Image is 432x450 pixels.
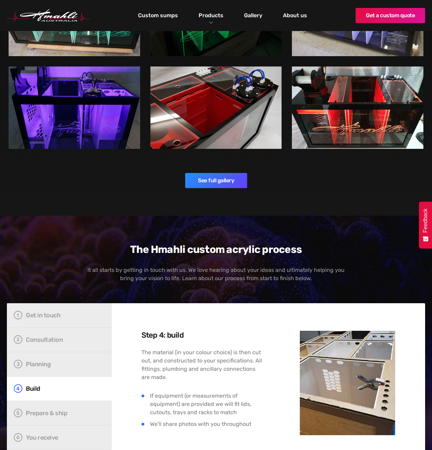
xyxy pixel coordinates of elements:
[242,10,264,21] a: Gallery
[7,9,89,22] a: home
[197,10,225,20] a: Products
[26,336,101,343] div: Consultation
[26,361,101,368] div: Planning
[26,410,101,417] div: Prepare & ship
[356,8,425,23] a: Get a custom quote
[281,10,309,21] a: About us
[9,67,140,149] img: Sump 12
[84,243,349,256] h3: The Hmahli custom acrylic process
[84,266,349,283] p: It all starts by getting in touch with us. We love hearing about your ideas and ultimately helpin...
[419,202,432,248] button: Feedback - Show survey
[26,385,101,392] div: Build
[141,420,263,428] li: We'll share photos with you throughout
[7,9,89,22] img: Hmahli Australia Logo
[26,312,101,319] div: Get in touch
[141,392,263,417] li: If equipment (or measurements of equipment) are provided we will fit lids, cutouts, trays and rac...
[26,434,101,441] div: You receive
[136,10,180,21] a: Custom sumps
[141,348,263,381] p: The material (in your colour choice) is then cut out, and constructed to your specifications. All...
[150,67,282,149] img: Sump 11
[141,331,263,340] h4: Step 4: build
[422,208,429,233] span: Feedback
[292,67,423,149] img: Sump 10
[185,173,247,188] a: See full gallery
